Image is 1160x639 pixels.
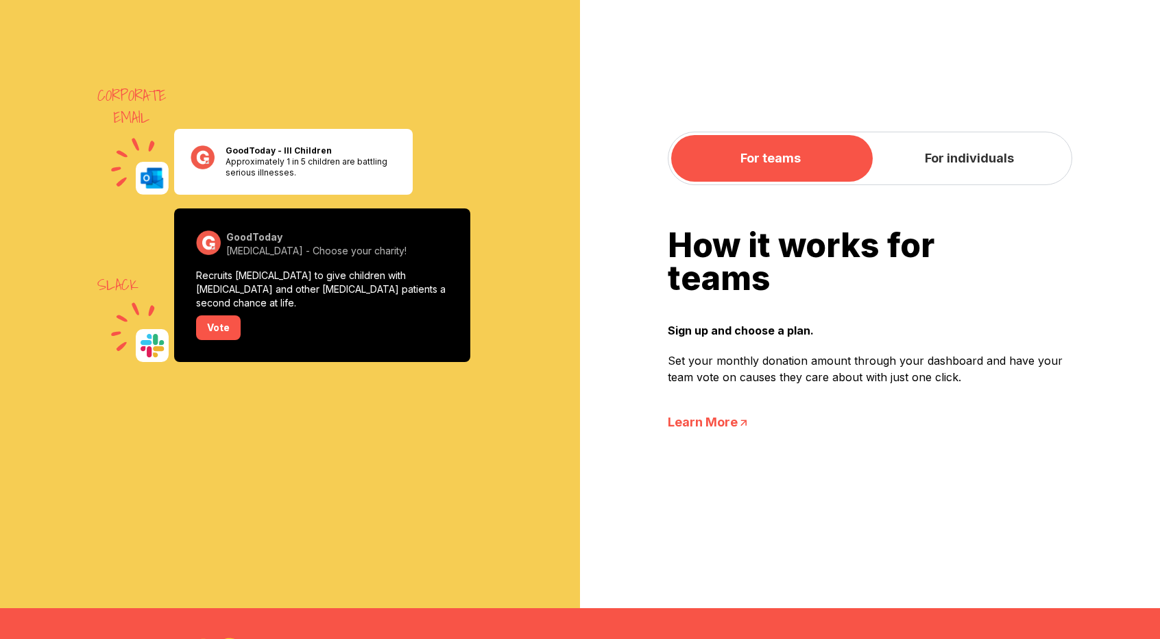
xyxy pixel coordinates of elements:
[668,322,1072,339] strong: Sign up and choose a plan.
[668,229,1072,295] h3: How it works for teams
[226,145,332,156] strong: GoodToday - Ill Children
[226,244,448,258] p: [MEDICAL_DATA] - Choose your charity!
[226,231,282,243] strong: GoodToday
[870,135,1069,182] button: For individuals
[671,135,870,182] button: For teams
[226,156,396,178] p: Approximately 1 in 5 children are battling serious illnesses.
[97,85,166,129] span: Corporate Email
[196,315,241,340] div: Vote
[97,274,138,296] span: Slack
[668,413,1072,432] a: Learn More
[668,352,1072,385] p: Set your monthly donation amount through your dashboard and have your team vote on causes they ca...
[196,269,448,310] p: Recruits [MEDICAL_DATA] to give children with [MEDICAL_DATA] and other [MEDICAL_DATA] patients a ...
